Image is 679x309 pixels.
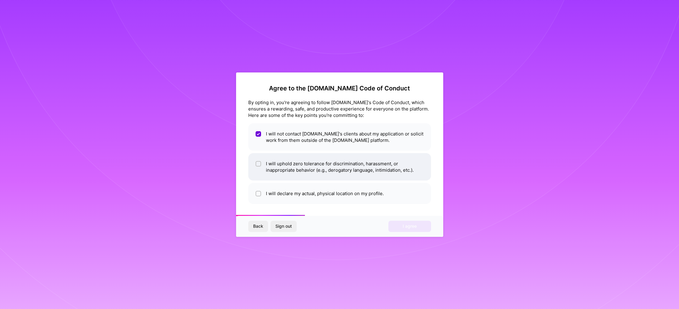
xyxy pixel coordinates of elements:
[248,85,431,92] h2: Agree to the [DOMAIN_NAME] Code of Conduct
[248,123,431,151] li: I will not contact [DOMAIN_NAME]'s clients about my application or solicit work from them outside...
[248,153,431,181] li: I will uphold zero tolerance for discrimination, harassment, or inappropriate behavior (e.g., der...
[248,183,431,204] li: I will declare my actual, physical location on my profile.
[248,221,268,232] button: Back
[248,99,431,118] div: By opting in, you're agreeing to follow [DOMAIN_NAME]'s Code of Conduct, which ensures a rewardin...
[253,223,263,229] span: Back
[275,223,292,229] span: Sign out
[271,221,297,232] button: Sign out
